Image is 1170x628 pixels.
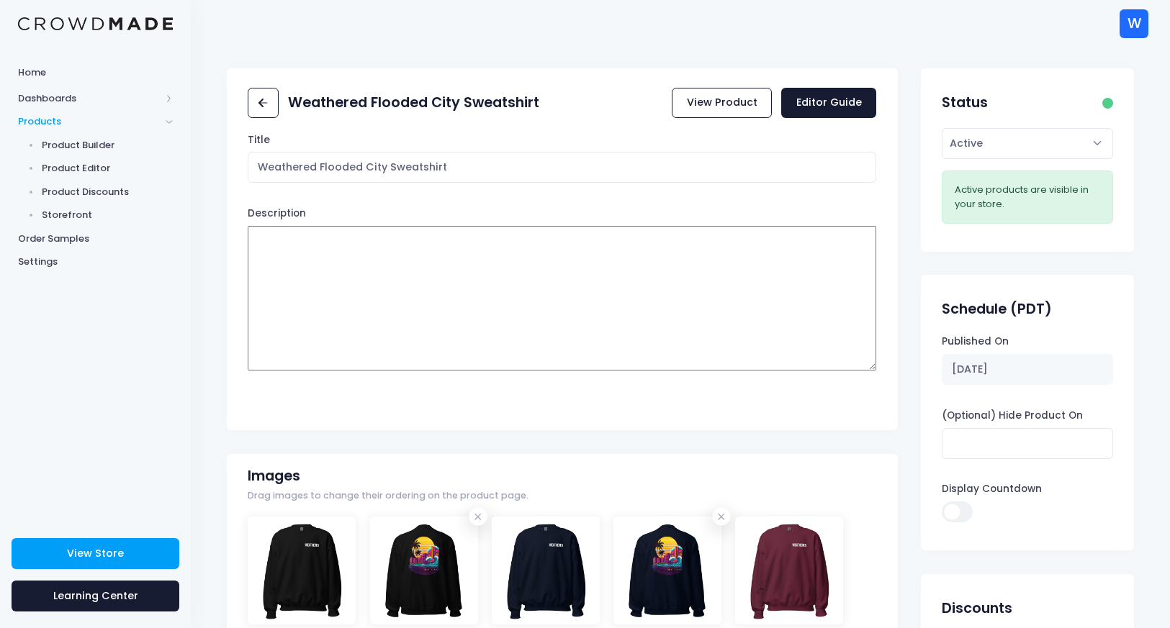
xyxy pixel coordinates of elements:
[955,183,1101,211] div: Active products are visible in your store.
[942,409,1083,423] label: (Optional) Hide Product On
[42,208,174,222] span: Storefront
[248,206,306,221] label: Description
[42,161,174,176] span: Product Editor
[42,138,174,153] span: Product Builder
[248,468,300,484] h2: Images
[942,335,1009,349] label: Published On
[248,489,528,503] span: Drag images to change their ordering on the product page.
[12,581,179,611] a: Learning Center
[942,600,1012,616] h2: Discounts
[18,17,173,31] img: Logo
[672,88,772,119] a: View Product
[469,508,487,526] span: Remove image
[18,232,173,246] span: Order Samples
[713,508,731,526] span: Remove image
[781,88,876,119] a: Editor Guide
[942,94,988,111] h2: Status
[288,94,539,111] h2: Weathered Flooded City Sweatshirt
[18,91,161,106] span: Dashboards
[942,482,1042,496] label: Display Countdown
[248,133,270,147] label: Title
[942,301,1052,317] h2: Schedule (PDT)
[18,114,161,129] span: Products
[67,546,124,560] span: View Store
[18,255,173,269] span: Settings
[53,588,138,603] span: Learning Center
[18,65,173,80] span: Home
[12,538,179,569] a: View Store
[1120,9,1148,38] div: W
[42,185,174,199] span: Product Discounts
